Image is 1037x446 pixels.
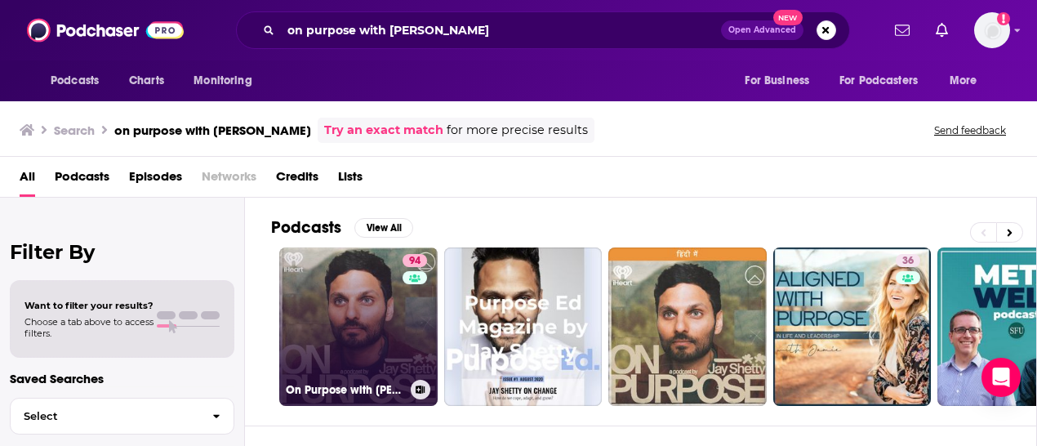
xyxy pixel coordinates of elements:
[929,123,1011,137] button: Send feedback
[194,69,251,92] span: Monitoring
[409,253,421,270] span: 94
[902,253,914,270] span: 36
[950,69,977,92] span: More
[286,383,404,397] h3: On Purpose with [PERSON_NAME]
[202,163,256,197] span: Networks
[839,69,918,92] span: For Podcasters
[938,65,998,96] button: open menu
[997,12,1010,25] svg: Add a profile image
[338,163,363,197] a: Lists
[10,240,234,264] h2: Filter By
[829,65,941,96] button: open menu
[24,316,154,339] span: Choose a tab above to access filters.
[39,65,120,96] button: open menu
[733,65,830,96] button: open menu
[324,121,443,140] a: Try an exact match
[54,123,95,138] h3: Search
[118,65,174,96] a: Charts
[888,16,916,44] a: Show notifications dropdown
[10,371,234,386] p: Saved Searches
[51,69,99,92] span: Podcasts
[974,12,1010,48] button: Show profile menu
[281,17,721,43] input: Search podcasts, credits, & more...
[721,20,803,40] button: Open AdvancedNew
[403,254,427,267] a: 94
[981,358,1021,397] div: Open Intercom Messenger
[974,12,1010,48] img: User Profile
[974,12,1010,48] span: Logged in as jessicalaino
[129,163,182,197] a: Episodes
[896,254,920,267] a: 36
[728,26,796,34] span: Open Advanced
[354,218,413,238] button: View All
[773,248,932,406] a: 36
[129,69,164,92] span: Charts
[236,11,850,49] div: Search podcasts, credits, & more...
[929,16,955,44] a: Show notifications dropdown
[276,163,318,197] a: Credits
[27,15,184,46] img: Podchaser - Follow, Share and Rate Podcasts
[182,65,273,96] button: open menu
[10,398,234,435] button: Select
[271,217,413,238] a: PodcastsView All
[279,248,438,406] a: 94On Purpose with [PERSON_NAME]
[114,123,311,138] h3: on purpose with [PERSON_NAME]
[447,121,588,140] span: for more precise results
[11,411,199,421] span: Select
[55,163,109,197] a: Podcasts
[20,163,35,197] a: All
[24,300,154,311] span: Want to filter your results?
[271,217,341,238] h2: Podcasts
[745,69,809,92] span: For Business
[773,10,803,25] span: New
